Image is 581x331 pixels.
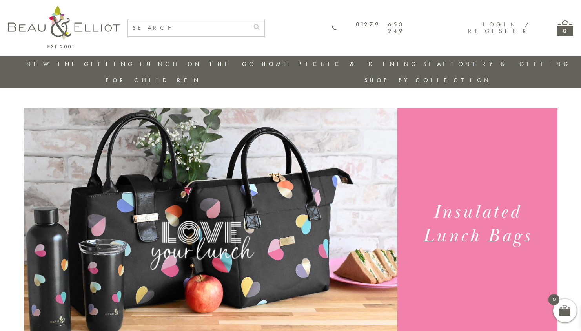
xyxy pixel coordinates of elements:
input: SEARCH [128,20,249,36]
a: Home [262,60,293,68]
a: Shop by collection [364,76,491,84]
a: Stationery & Gifting [423,60,570,68]
a: Gifting [84,60,135,68]
a: For Children [106,76,201,84]
a: Lunch On The Go [140,60,256,68]
a: 0 [557,20,573,36]
a: New in! [26,60,79,68]
img: logo [8,6,120,48]
a: Login / Register [468,20,530,35]
span: 0 [548,294,559,305]
a: Picnic & Dining [298,60,418,68]
h1: Insulated Lunch Bags [407,200,548,248]
a: 01279 653 249 [331,21,404,35]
